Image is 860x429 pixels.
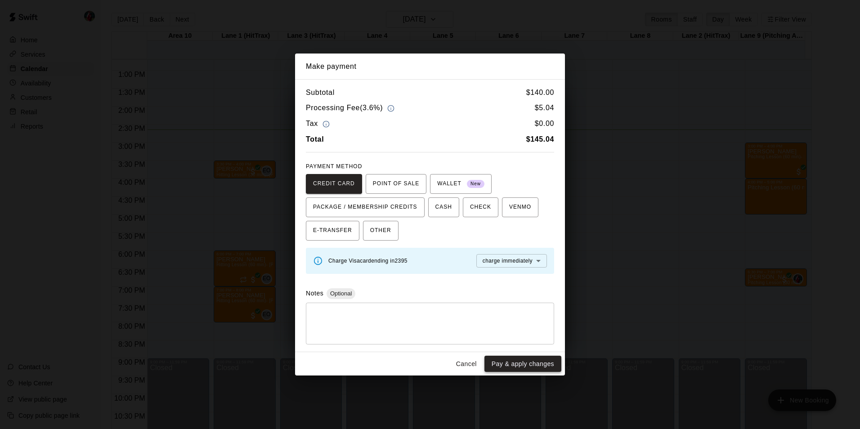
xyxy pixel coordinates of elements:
[452,356,481,372] button: Cancel
[526,135,554,143] b: $ 145.04
[306,221,359,241] button: E-TRANSFER
[327,290,355,297] span: Optional
[306,102,397,114] h6: Processing Fee ( 3.6% )
[373,177,419,191] span: POINT OF SALE
[437,177,484,191] span: WALLET
[428,197,459,217] button: CASH
[313,177,355,191] span: CREDIT CARD
[295,54,565,80] h2: Make payment
[363,221,399,241] button: OTHER
[484,356,561,372] button: Pay & apply changes
[306,197,425,217] button: PACKAGE / MEMBERSHIP CREDITS
[467,178,484,190] span: New
[470,200,491,214] span: CHECK
[526,87,554,98] h6: $ 140.00
[430,174,492,194] button: WALLET New
[535,118,554,130] h6: $ 0.00
[306,174,362,194] button: CREDIT CARD
[306,290,323,297] label: Notes
[306,87,335,98] h6: Subtotal
[483,258,533,264] span: charge immediately
[328,258,408,264] span: Charge Visa card ending in 2395
[370,223,391,238] span: OTHER
[306,163,362,170] span: PAYMENT METHOD
[306,135,324,143] b: Total
[366,174,426,194] button: POINT OF SALE
[463,197,498,217] button: CHECK
[313,223,352,238] span: E-TRANSFER
[313,200,417,214] span: PACKAGE / MEMBERSHIP CREDITS
[435,200,452,214] span: CASH
[502,197,538,217] button: VENMO
[509,200,531,214] span: VENMO
[535,102,554,114] h6: $ 5.04
[306,118,332,130] h6: Tax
